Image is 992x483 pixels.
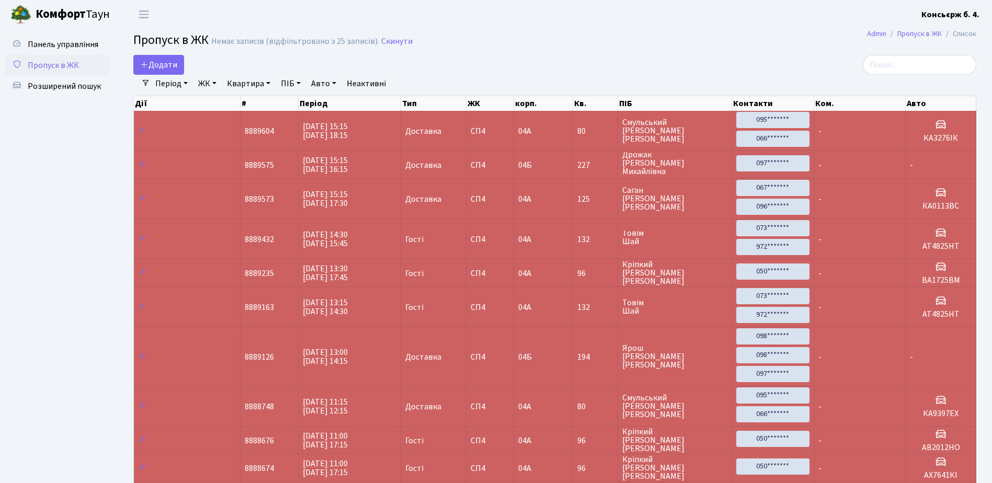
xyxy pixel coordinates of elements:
span: 8889235 [245,268,274,279]
span: Кріпкий [PERSON_NAME] [PERSON_NAME] [622,428,727,453]
span: Доставка [405,127,441,135]
span: Доставка [405,402,441,411]
span: Дрожак [PERSON_NAME] Михайлівна [622,152,727,177]
span: Гості [405,235,424,244]
span: - [818,234,822,245]
a: Додати [133,55,184,75]
span: СП4 [471,303,509,312]
span: СП4 [471,269,509,278]
span: 8889573 [245,193,274,205]
h5: КА9397ЕХ [910,409,972,419]
span: 04А [518,125,531,137]
b: Комфорт [36,6,86,22]
span: 194 [577,353,613,361]
span: СП4 [471,464,509,473]
span: Пропуск в ЖК [28,60,79,71]
span: 04А [518,268,531,279]
span: Товім Шай [622,231,727,247]
span: - [818,351,822,363]
span: 8889575 [245,159,274,171]
span: Панель управління [28,39,98,50]
span: - [818,125,822,137]
span: [DATE] 11:15 [DATE] 12:15 [303,396,348,417]
span: 8889432 [245,234,274,245]
a: Період [151,75,192,93]
a: ЖК [194,75,221,93]
span: Доставка [405,195,441,203]
span: Гості [405,303,424,312]
span: [DATE] 15:15 [DATE] 17:30 [303,189,348,209]
h5: AT4825HT [910,309,972,319]
nav: breadcrumb [851,23,992,45]
h5: КА3276ІК [910,133,972,143]
b: Консьєрж б. 4. [921,9,979,20]
h5: КА0113ВС [910,201,972,211]
th: Авто [906,96,976,111]
span: [DATE] 13:15 [DATE] 14:30 [303,297,348,317]
span: 132 [577,235,613,244]
span: - [910,351,913,363]
span: 04А [518,302,531,313]
span: Товім Шай [622,298,727,315]
a: Розширений пошук [5,76,110,97]
span: Гості [405,269,424,278]
span: Кріпкий [PERSON_NAME] [PERSON_NAME] [622,260,727,285]
span: [DATE] 15:15 [DATE] 16:15 [303,155,348,175]
span: СП4 [471,402,509,411]
a: Авто [307,75,340,93]
span: Смульський [PERSON_NAME] [PERSON_NAME] [622,394,727,419]
span: 04А [518,435,531,446]
h5: АВ2012НО [910,443,972,453]
li: Список [942,28,976,40]
span: 8889163 [245,302,274,313]
span: 04А [518,234,531,245]
span: [DATE] 14:30 [DATE] 15:45 [303,229,348,249]
a: Скинути [381,37,413,47]
a: Консьєрж б. 4. [921,8,979,21]
span: 04А [518,193,531,205]
a: Пропуск в ЖК [5,55,110,76]
span: - [818,435,822,446]
th: ЖК [466,96,514,111]
span: Пропуск в ЖК [133,31,209,49]
span: 04Б [518,351,532,363]
span: - [818,159,822,171]
span: Саган [PERSON_NAME] [PERSON_NAME] [622,186,727,211]
span: 80 [577,127,613,135]
span: СП4 [471,235,509,244]
span: 04А [518,401,531,412]
span: Доставка [405,161,441,169]
span: - [910,159,913,171]
th: # [241,96,299,111]
span: - [818,193,822,205]
span: Смульський [PERSON_NAME] [PERSON_NAME] [622,118,727,143]
h5: AT4825HT [910,241,972,251]
span: СП4 [471,161,509,169]
button: Переключити навігацію [131,6,157,23]
th: корп. [514,96,573,111]
span: [DATE] 15:15 [DATE] 18:15 [303,121,348,141]
span: - [818,401,822,412]
span: 96 [577,436,613,445]
th: Ком. [814,96,906,111]
span: СП4 [471,436,509,445]
th: Кв. [573,96,618,111]
span: СП4 [471,127,509,135]
span: 96 [577,464,613,473]
a: Квартира [223,75,275,93]
span: 125 [577,195,613,203]
span: [DATE] 11:00 [DATE] 17:15 [303,458,348,478]
h5: АХ7641КІ [910,470,972,480]
span: 8888676 [245,435,274,446]
span: 8888748 [245,401,274,412]
span: [DATE] 13:30 [DATE] 17:45 [303,263,348,283]
th: Тип [401,96,467,111]
span: [DATE] 13:00 [DATE] 14:15 [303,347,348,367]
span: Гості [405,436,424,445]
th: Контакти [732,96,814,111]
span: Таун [36,6,110,24]
span: 8888674 [245,463,274,474]
span: Ярош [PERSON_NAME] [PERSON_NAME] [622,344,727,369]
span: - [818,302,822,313]
th: ПІБ [618,96,732,111]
